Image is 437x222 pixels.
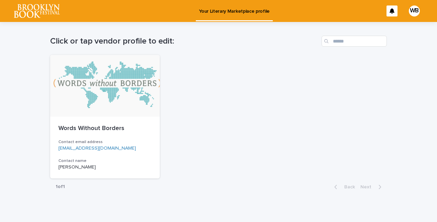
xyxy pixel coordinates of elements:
[409,5,420,16] div: WB
[322,36,387,47] input: Search
[360,185,376,189] span: Next
[58,146,136,151] a: [EMAIL_ADDRESS][DOMAIN_NAME]
[14,4,60,18] img: l65f3yHPToSKODuEVUav
[58,125,152,132] p: Words Without Borders
[50,36,319,46] h1: Click or tap vendor profile to edit:
[340,185,355,189] span: Back
[329,184,358,190] button: Back
[58,139,152,145] h3: Contact email address
[50,178,70,195] p: 1 of 1
[58,164,152,170] p: [PERSON_NAME]
[58,158,152,164] h3: Contact name
[358,184,387,190] button: Next
[50,55,160,178] a: Words Without BordersContact email address[EMAIL_ADDRESS][DOMAIN_NAME]Contact name[PERSON_NAME]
